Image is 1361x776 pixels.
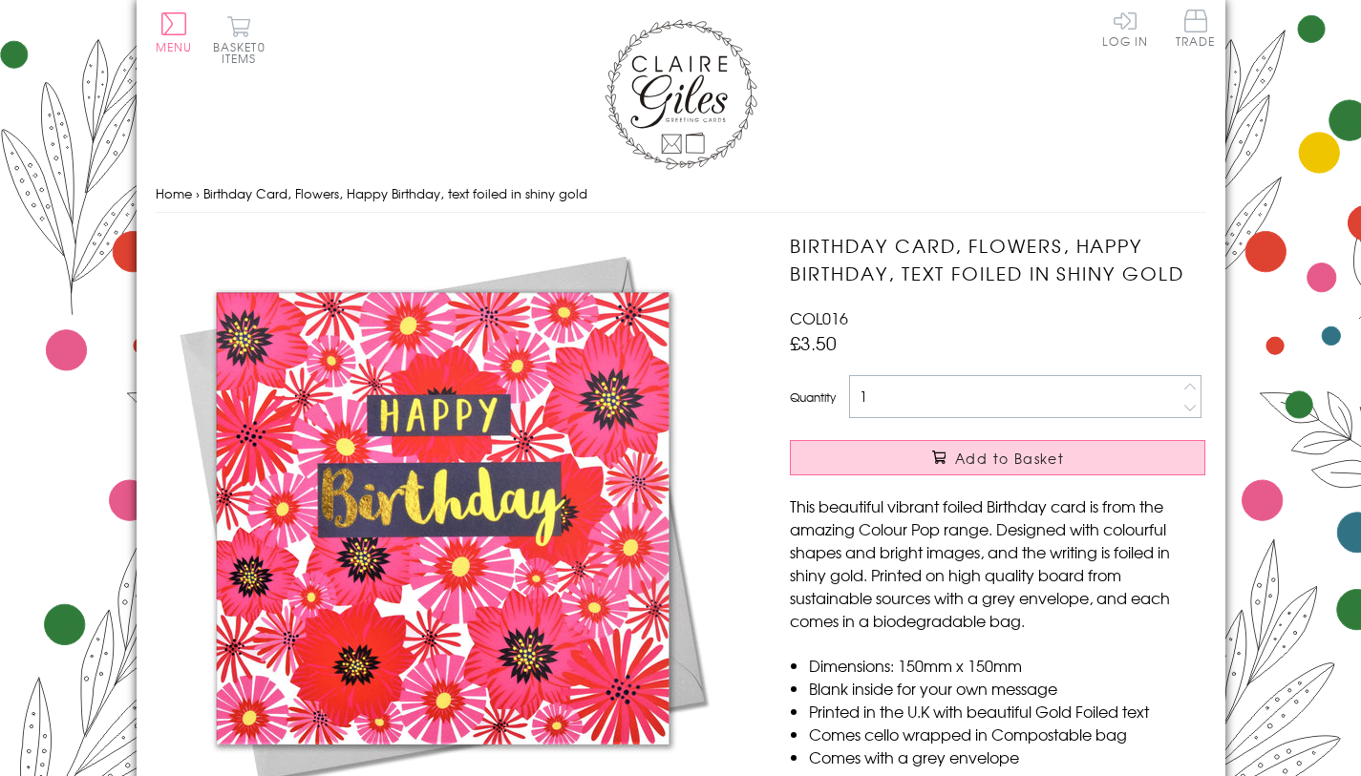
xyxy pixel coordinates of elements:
li: Dimensions: 150mm x 150mm [809,654,1205,677]
a: Trade [1176,10,1216,51]
span: › [196,184,200,202]
label: Quantity [790,388,836,406]
span: Menu [156,38,193,55]
button: Add to Basket [790,440,1205,475]
li: Comes with a grey envelope [809,745,1205,768]
nav: breadcrumbs [156,175,1206,214]
span: Add to Basket [955,449,1064,468]
button: Basket0 items [213,15,266,64]
span: Trade [1176,10,1216,47]
a: Log In [1102,10,1148,47]
button: Menu [156,12,193,52]
a: Home [156,184,192,202]
li: Comes cello wrapped in Compostable bag [809,723,1205,745]
li: Printed in the U.K with beautiful Gold Foiled text [809,700,1205,723]
span: £3.50 [790,329,837,356]
li: Blank inside for your own message [809,677,1205,700]
img: Claire Giles Greetings Cards [605,19,757,170]
span: 0 items [222,38,266,67]
span: COL016 [790,306,848,329]
h1: Birthday Card, Flowers, Happy Birthday, text foiled in shiny gold [790,232,1205,287]
p: This beautiful vibrant foiled Birthday card is from the amazing Colour Pop range. Designed with c... [790,494,1205,632]
span: Birthday Card, Flowers, Happy Birthday, text foiled in shiny gold [203,184,587,202]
